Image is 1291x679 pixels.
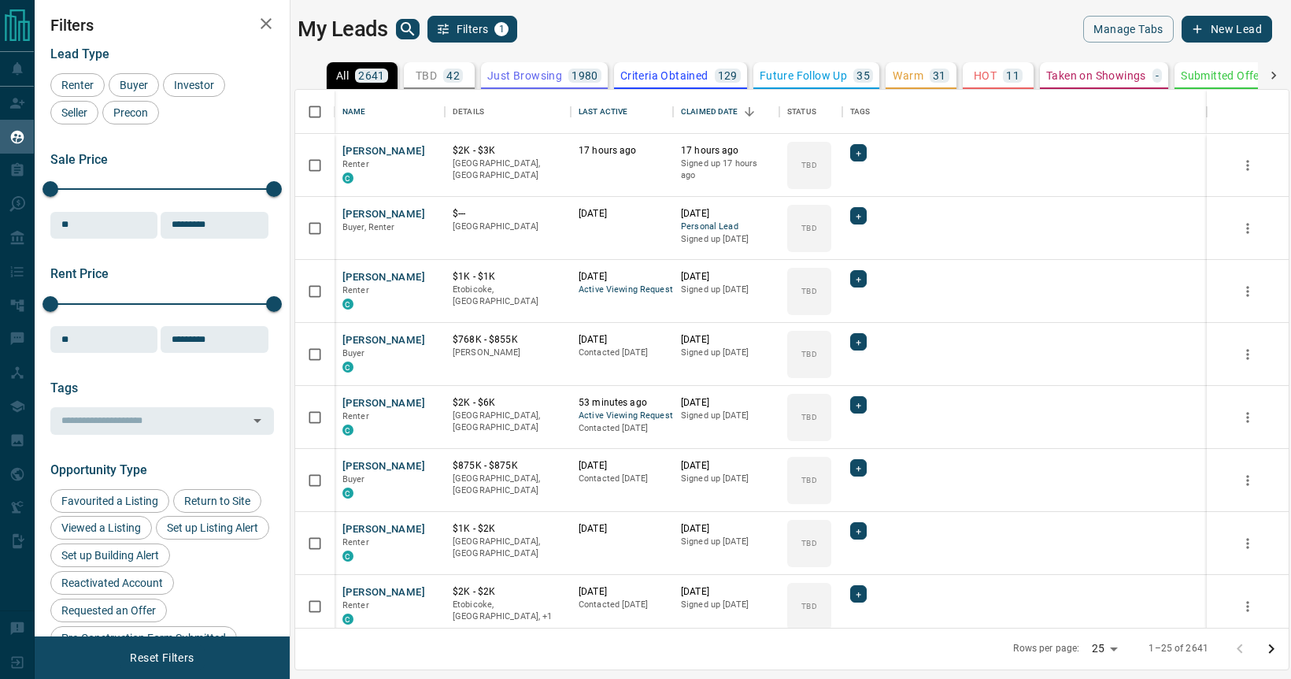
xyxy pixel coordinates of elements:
[487,70,562,81] p: Just Browsing
[801,537,816,549] p: TBD
[342,222,395,232] span: Buyer, Renter
[453,333,563,347] p: $768K - $855K
[56,521,146,534] span: Viewed a Listing
[496,24,507,35] span: 1
[163,73,225,97] div: Investor
[579,599,665,611] p: Contacted [DATE]
[856,523,861,539] span: +
[453,599,563,623] p: Toronto
[681,270,771,284] p: [DATE]
[681,144,771,158] p: 17 hours ago
[108,106,154,119] span: Precon
[579,522,665,536] p: [DATE]
[342,614,353,625] div: condos.ca
[453,221,563,233] p: [GEOGRAPHIC_DATA]
[933,70,946,81] p: 31
[681,233,771,246] p: Signed up [DATE]
[453,284,563,308] p: Etobicoke, [GEOGRAPHIC_DATA]
[56,604,161,617] span: Requested an Offer
[50,462,147,477] span: Opportunity Type
[801,348,816,360] p: TBD
[850,207,867,224] div: +
[893,70,923,81] p: Warm
[579,585,665,599] p: [DATE]
[56,632,231,644] span: Pre-Construction Form Submitted
[342,90,366,134] div: Name
[718,70,738,81] p: 129
[850,270,867,288] div: +
[681,207,771,221] p: [DATE]
[801,285,816,297] p: TBD
[342,285,369,295] span: Renter
[453,90,484,134] div: Details
[453,270,563,284] p: $1K - $1K
[342,585,425,600] button: [PERSON_NAME]
[842,90,1207,134] div: Tags
[801,474,816,486] p: TBD
[801,222,816,234] p: TBD
[856,460,861,476] span: +
[342,333,425,348] button: [PERSON_NAME]
[681,473,771,485] p: Signed up [DATE]
[681,90,738,134] div: Claimed Date
[1236,343,1260,366] button: more
[56,79,99,91] span: Renter
[1236,469,1260,492] button: more
[342,362,353,373] div: condos.ca
[801,411,816,423] p: TBD
[342,348,365,358] span: Buyer
[50,599,167,622] div: Requested an Offer
[161,521,264,534] span: Set up Listing Alert
[342,396,425,411] button: [PERSON_NAME]
[342,600,369,610] span: Renter
[173,489,261,513] div: Return to Site
[342,474,365,484] span: Buyer
[453,396,563,410] p: $2K - $6K
[681,459,771,473] p: [DATE]
[801,159,816,171] p: TBD
[56,577,168,589] span: Reactivated Account
[342,270,425,285] button: [PERSON_NAME]
[681,333,771,347] p: [DATE]
[681,585,771,599] p: [DATE]
[446,70,460,81] p: 42
[298,17,388,42] h1: My Leads
[156,516,269,540] div: Set up Listing Alert
[1236,532,1260,555] button: more
[579,333,665,347] p: [DATE]
[681,536,771,548] p: Signed up [DATE]
[453,585,563,599] p: $2K - $2K
[342,144,425,159] button: [PERSON_NAME]
[856,271,861,287] span: +
[102,101,159,124] div: Precon
[50,266,109,281] span: Rent Price
[342,207,425,222] button: [PERSON_NAME]
[850,459,867,477] div: +
[579,144,665,158] p: 17 hours ago
[50,46,109,61] span: Lead Type
[56,495,164,507] span: Favourited a Listing
[453,522,563,536] p: $1K - $2K
[50,152,108,167] span: Sale Price
[453,207,563,221] p: $---
[1046,70,1146,81] p: Taken on Showings
[50,626,237,650] div: Pre-Construction Form Submitted
[681,284,771,296] p: Signed up [DATE]
[342,459,425,474] button: [PERSON_NAME]
[579,410,665,423] span: Active Viewing Request
[1236,280,1260,303] button: more
[445,90,571,134] div: Details
[56,549,165,562] span: Set up Building Alert
[50,16,274,35] h2: Filters
[579,347,665,359] p: Contacted [DATE]
[579,284,665,297] span: Active Viewing Request
[681,158,771,182] p: Signed up 17 hours ago
[335,90,445,134] div: Name
[50,73,105,97] div: Renter
[673,90,779,134] div: Claimed Date
[1149,642,1208,655] p: 1–25 of 2641
[571,90,673,134] div: Last Active
[50,489,169,513] div: Favourited a Listing
[50,380,78,395] span: Tags
[850,396,867,414] div: +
